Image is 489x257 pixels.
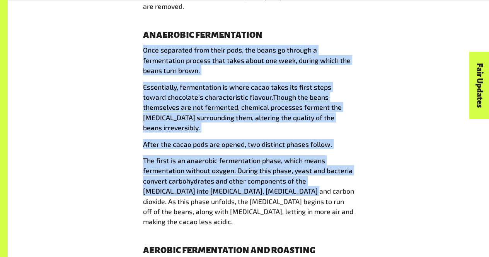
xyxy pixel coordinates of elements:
h4: Anaerobic Fermentation [143,31,354,40]
span: , chemical processes ferment the [MEDICAL_DATA] surrounding them, altering the quality of the bea... [143,103,342,132]
span: Essentially, fermentation is where cacao takes its first steps toward chocolate’s characteristic ... [143,83,331,101]
h4: Aerobic fermentation and roasting [143,246,354,255]
span: The first is an anaerobic fermentation phase, which means fermentation without oxygen. During thi... [143,156,354,226]
a: Though the beans themselves are not fermented [143,93,329,112]
span: Once separated from their pods, the beans go through a fermentation process that takes about one ... [143,46,351,75]
span: After the cacao pods are opened, two distinct phases follow. [143,140,332,148]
